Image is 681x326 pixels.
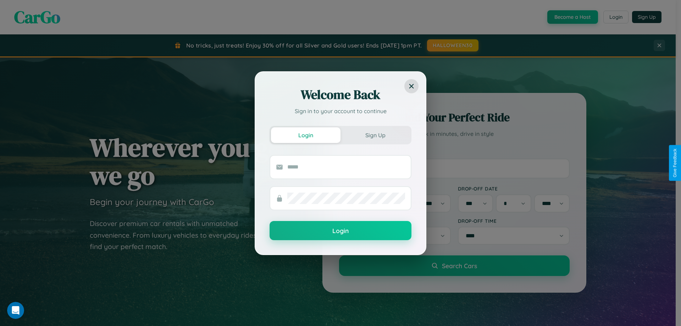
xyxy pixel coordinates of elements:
[7,302,24,319] iframe: Intercom live chat
[340,127,410,143] button: Sign Up
[270,221,411,240] button: Login
[271,127,340,143] button: Login
[270,86,411,103] h2: Welcome Back
[672,149,677,177] div: Give Feedback
[270,107,411,115] p: Sign in to your account to continue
